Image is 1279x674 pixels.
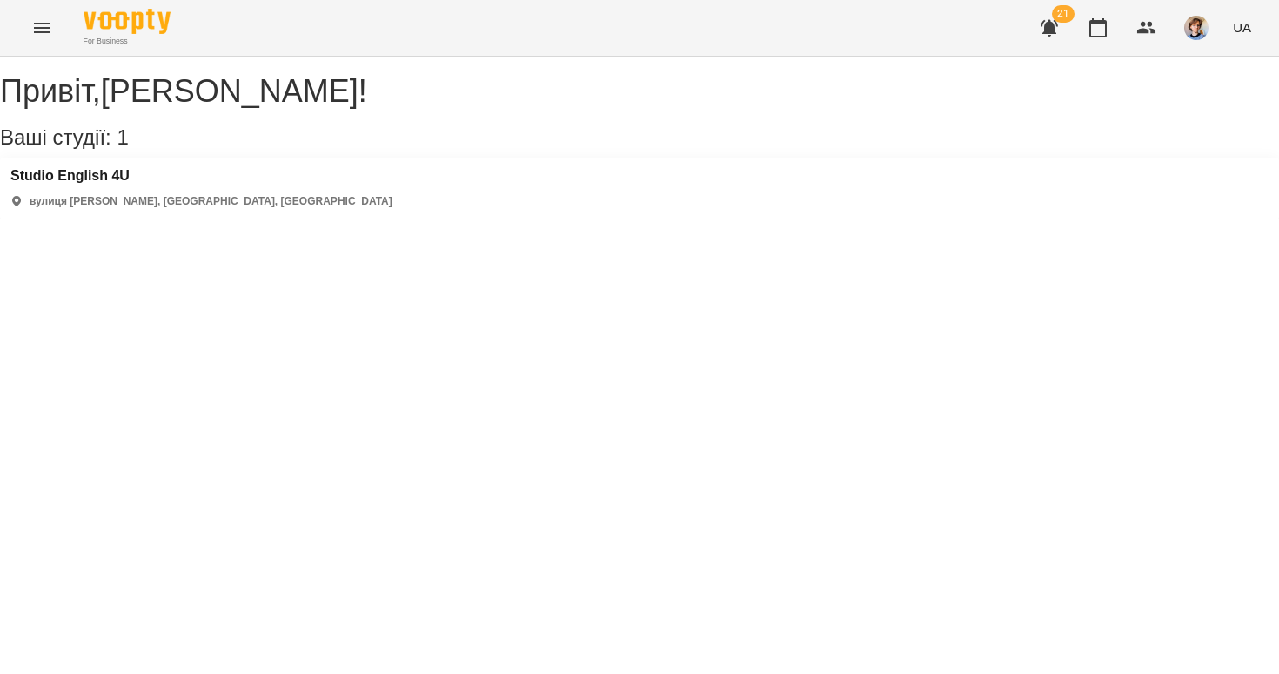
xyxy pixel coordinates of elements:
img: 139762f8360b8d23236e3ef819c7dd37.jpg [1184,16,1209,40]
a: Studio English 4U [10,168,392,184]
button: Menu [21,7,63,49]
span: 1 [117,125,128,149]
span: 21 [1052,5,1075,23]
img: Voopty Logo [84,9,171,34]
span: For Business [84,36,171,47]
span: UA [1233,18,1251,37]
button: UA [1226,11,1258,44]
p: вулиця [PERSON_NAME], [GEOGRAPHIC_DATA], [GEOGRAPHIC_DATA] [30,194,392,209]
